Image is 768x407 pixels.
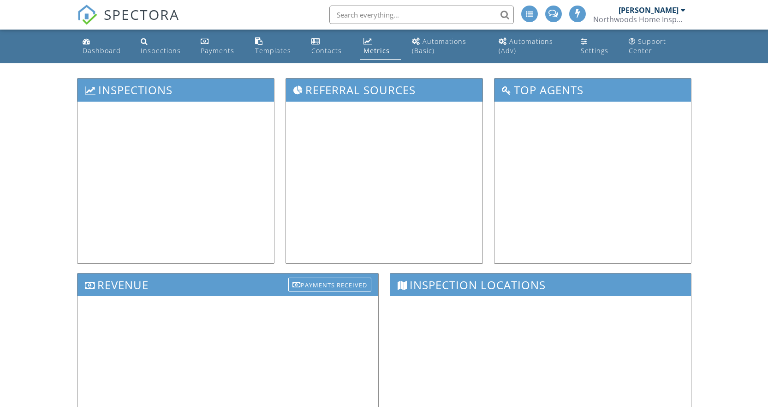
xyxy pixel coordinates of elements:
a: Metrics [360,33,401,60]
span: SPECTORA [104,5,179,24]
a: Contacts [308,33,352,60]
a: Automations (Advanced) [495,33,570,60]
a: Inspections [137,33,189,60]
div: Northwoods Home Inspection Group LLC [593,15,685,24]
div: Dashboard [83,46,121,55]
div: Automations (Adv) [499,37,553,55]
div: [PERSON_NAME] [619,6,679,15]
h3: Top Agents [494,79,691,101]
div: Metrics [363,46,390,55]
div: Templates [255,46,291,55]
div: Settings [581,46,608,55]
a: Automations (Basic) [408,33,488,60]
div: Payments Received [288,278,371,292]
a: Payments [197,33,244,60]
div: Automations (Basic) [412,37,466,55]
a: Dashboard [79,33,130,60]
img: The Best Home Inspection Software - Spectora [77,5,97,25]
a: Templates [251,33,300,60]
div: Inspections [141,46,181,55]
div: Contacts [311,46,342,55]
a: Support Center [625,33,690,60]
a: Settings [577,33,618,60]
div: Support Center [629,37,666,55]
h3: Inspections [77,79,274,101]
h3: Inspection Locations [390,273,691,296]
input: Search everything... [329,6,514,24]
a: SPECTORA [77,12,179,32]
div: Payments [201,46,234,55]
h3: Revenue [77,273,378,296]
h3: Referral Sources [286,79,482,101]
a: Payments Received [288,276,371,291]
